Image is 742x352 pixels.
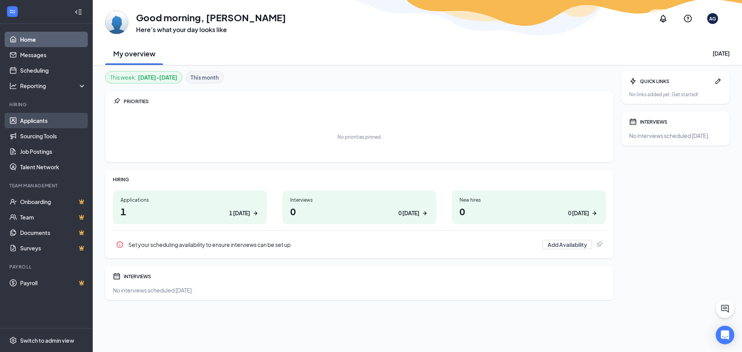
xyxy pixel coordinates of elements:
[629,132,722,139] div: No interviews scheduled [DATE].
[20,240,86,256] a: SurveysCrown
[629,77,637,85] svg: Bolt
[116,241,124,248] svg: Info
[252,209,259,217] svg: ArrowRight
[659,14,668,23] svg: Notifications
[20,209,86,225] a: TeamCrown
[113,49,155,58] h2: My overview
[290,197,429,203] div: Interviews
[9,264,85,270] div: Payroll
[591,209,598,217] svg: ArrowRight
[421,209,429,217] svg: ArrowRight
[121,205,259,218] h1: 1
[629,91,722,98] div: No links added yet. Get started!
[640,119,722,125] div: INTERVIEWS
[716,326,734,344] div: Open Intercom Messenger
[20,337,74,344] div: Switch to admin view
[110,73,177,82] div: This week :
[452,190,606,224] a: New hires00 [DATE]ArrowRight
[20,128,86,144] a: Sourcing Tools
[75,8,82,16] svg: Collapse
[20,194,86,209] a: OnboardingCrown
[459,197,598,203] div: New hires
[113,237,606,252] a: InfoSet your scheduling availability to ensure interviews can be set upAdd AvailabilityPin
[716,299,734,318] button: ChatActive
[113,272,121,280] svg: Calendar
[629,118,637,126] svg: Calendar
[459,205,598,218] h1: 0
[713,49,730,57] div: [DATE]
[398,209,419,217] div: 0 [DATE]
[9,82,17,90] svg: Analysis
[128,241,538,248] div: Set your scheduling availability to ensure interviews can be set up
[20,47,86,63] a: Messages
[113,286,606,294] div: No interviews scheduled [DATE].
[136,11,286,24] h1: Good morning, [PERSON_NAME]
[9,182,85,189] div: Team Management
[595,241,603,248] svg: Pin
[113,190,267,224] a: Applications11 [DATE]ArrowRight
[20,82,87,90] div: Reporting
[191,73,219,82] b: This month
[124,273,606,280] div: INTERVIEWS
[124,98,606,105] div: PRIORITIES
[568,209,589,217] div: 0 [DATE]
[290,205,429,218] h1: 0
[640,78,711,85] div: QUICK LINKS
[20,63,86,78] a: Scheduling
[9,101,85,108] div: Hiring
[683,14,693,23] svg: QuestionInfo
[121,197,259,203] div: Applications
[714,77,722,85] svg: Pen
[283,190,437,224] a: Interviews00 [DATE]ArrowRight
[20,225,86,240] a: DocumentsCrown
[9,337,17,344] svg: Settings
[229,209,250,217] div: 1 [DATE]
[9,8,16,15] svg: WorkstreamLogo
[113,237,606,252] div: Set your scheduling availability to ensure interviews can be set up
[136,26,286,34] h3: Here’s what your day looks like
[113,97,121,105] svg: Pin
[20,113,86,128] a: Applicants
[105,11,128,34] img: Adam Gregory
[709,15,716,22] div: AG
[543,240,592,249] button: Add Availability
[337,134,382,140] div: No priorities pinned.
[113,176,606,183] div: HIRING
[20,159,86,175] a: Talent Network
[20,32,86,47] a: Home
[720,304,730,313] svg: ChatActive
[20,275,86,291] a: PayrollCrown
[20,144,86,159] a: Job Postings
[138,73,177,82] b: [DATE] - [DATE]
